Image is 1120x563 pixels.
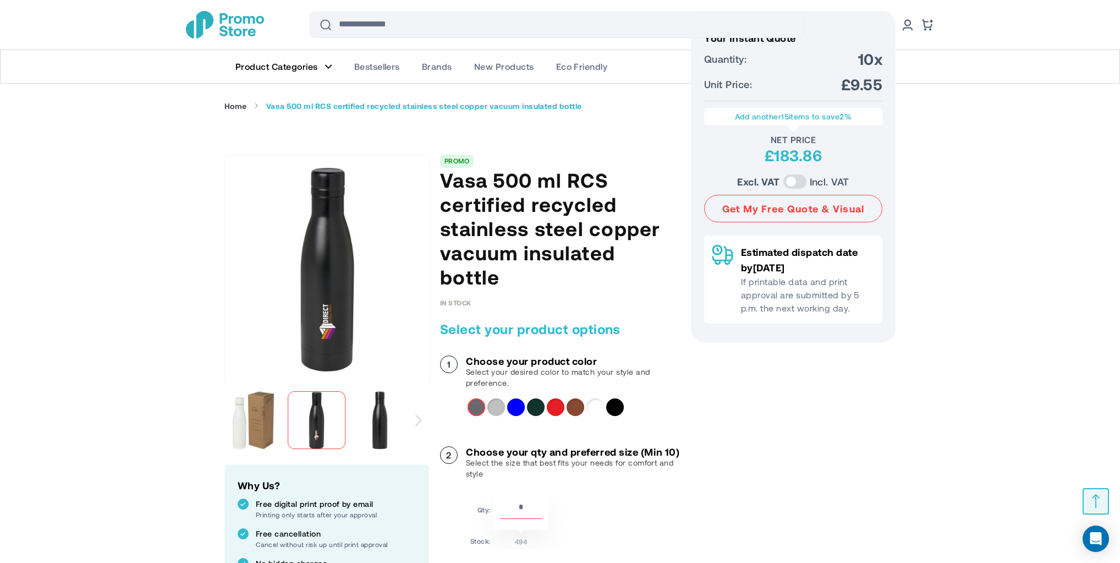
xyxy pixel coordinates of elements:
img: Vasa 500 ml RCS certified recycled stainless steel copper vacuum insulated bottle [225,167,430,372]
p: Cancel without risk up until print approval [256,539,416,549]
div: Vasa 500 ml RCS certified recycled stainless steel copper vacuum insulated bottle [224,386,288,455]
img: Vasa 500 ml RCS certified recycled stainless steel copper vacuum insulated bottle [351,391,409,449]
h3: Your Instant Quote [704,32,882,43]
p: Estimated dispatch date by [741,244,875,275]
p: Free digital print proof by email [256,499,416,510]
div: Net Price [704,134,882,145]
a: store logo [186,11,264,39]
div: Blue [507,398,525,416]
td: Stock: [470,533,491,546]
div: Red [547,398,564,416]
h3: Choose your product color [466,356,680,367]
div: Next [409,386,429,455]
div: White [586,398,604,416]
h1: Vasa 500 ml RCS certified recycled stainless steel copper vacuum insulated bottle [440,168,680,289]
span: £9.55 [841,74,882,94]
span: Unit Price: [704,76,752,92]
a: Home [224,101,247,111]
label: Incl. VAT [810,174,849,189]
h3: Choose your qty and preferred size (Min 10) [466,446,680,457]
div: Availability [440,299,471,307]
div: Vasa 500 ml RCS certified recycled stainless steel copper vacuum insulated bottle [288,386,351,455]
img: Vasa 500 ml RCS certified recycled stainless steel copper vacuum insulated bottle [224,391,282,449]
div: Silver [487,398,505,416]
span: 10x [858,49,882,69]
span: Product Categories [235,61,318,72]
p: Select the size that best fits your needs for comfort and style [466,457,680,479]
div: Open Intercom Messenger [1083,526,1109,552]
p: Add another items to save [710,111,877,122]
div: £183.86 [704,145,882,165]
div: Titanium [468,398,485,416]
span: In stock [440,299,471,307]
span: 15 [781,112,789,121]
img: Vasa 500 ml RCS certified recycled stainless steel copper vacuum insulated bottle [288,391,345,449]
span: 2% [839,112,852,121]
span: [DATE] [753,261,785,274]
strong: Vasa 500 ml RCS certified recycled stainless steel copper vacuum insulated bottle [266,101,582,111]
button: Get My Free Quote & Visual [704,195,882,222]
div: Bronze [567,398,584,416]
img: Promotional Merchandise [186,11,264,39]
p: Printing only starts after your approval [256,510,416,520]
a: PROMO [444,157,469,165]
span: Bestsellers [354,61,400,72]
img: Delivery [712,244,733,265]
div: Solid black [606,398,624,416]
p: If printable data and print approval are submitted by 5 p.m. the next working day. [741,275,875,315]
span: New Products [474,61,534,72]
label: Excl. VAT [737,174,779,189]
span: Quantity: [704,51,746,67]
h2: Select your product options [440,320,680,338]
span: Brands [422,61,452,72]
div: Green flash [527,398,545,416]
p: Select your desired color to match your style and preference. [466,367,680,389]
span: Eco Friendly [556,61,608,72]
div: Vasa 500 ml RCS certified recycled stainless steel copper vacuum insulated bottle [351,386,414,455]
td: 494 [493,533,548,546]
p: Free cancellation [256,528,416,539]
td: Qty: [470,492,491,530]
h2: Why Us? [238,478,416,493]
